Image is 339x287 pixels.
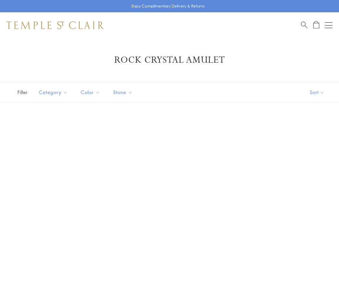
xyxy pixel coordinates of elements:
[76,85,105,100] button: Color
[6,21,104,29] img: Temple St. Clair
[77,88,105,96] span: Color
[34,85,73,100] button: Category
[16,54,323,66] h1: Rock Crystal Amulet
[295,82,339,102] button: Show sort by
[108,85,138,100] button: Stone
[301,21,308,29] a: Search
[325,21,333,29] button: Open navigation
[36,88,73,96] span: Category
[131,3,205,9] p: Enjoy Complimentary Delivery & Returns
[110,88,138,96] span: Stone
[313,21,319,29] a: Open Shopping Bag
